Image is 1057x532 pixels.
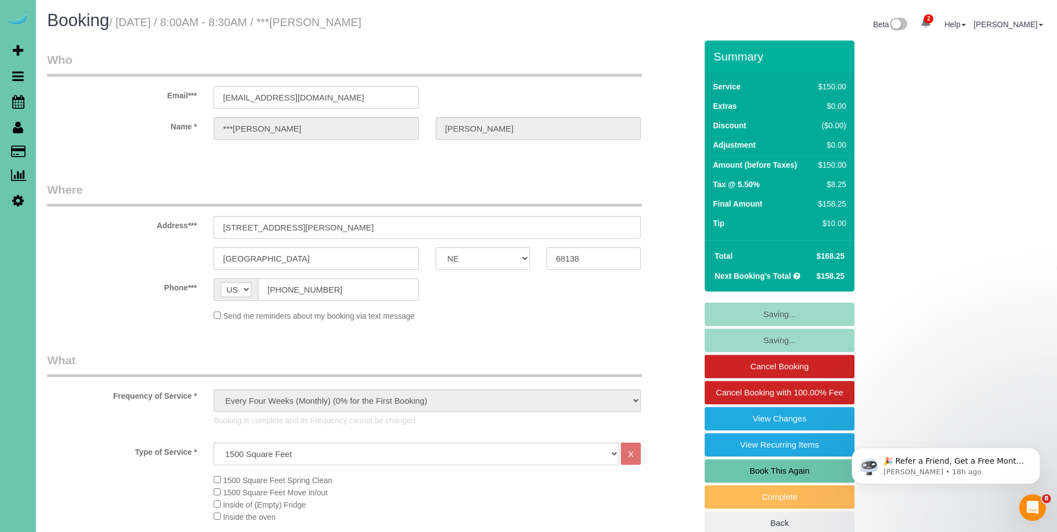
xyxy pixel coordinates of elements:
label: Tax @ 5.50% [713,179,760,190]
label: Tip [713,218,725,229]
label: Discount [713,120,746,131]
a: Cancel Booking with 100.00% Fee [705,381,854,404]
a: 2 [915,11,937,36]
legend: Where [47,182,642,207]
span: 1500 Square Feet Move in/out [223,488,327,497]
legend: What [47,352,642,377]
a: [PERSON_NAME] [974,20,1043,29]
div: $0.00 [814,101,846,112]
div: $10.00 [814,218,846,229]
strong: Total [715,252,732,260]
label: Service [713,81,741,92]
label: Extras [713,101,737,112]
small: / [DATE] / 8:00AM - 8:30AM / ***[PERSON_NAME] [109,16,361,28]
a: Cancel Booking [705,355,854,378]
iframe: Intercom notifications message [835,424,1057,502]
strong: Next Booking's Total [715,272,791,280]
label: Adjustment [713,139,756,150]
div: $8.25 [814,179,846,190]
span: Booking [47,11,109,30]
div: $0.00 [814,139,846,150]
label: Frequency of Service * [39,387,205,401]
a: Help [944,20,966,29]
p: Booking is complete and its Frequency cannot be changed [214,415,641,426]
img: Automaid Logo [7,11,29,27]
span: Inside the oven [223,513,276,521]
span: $158.25 [816,272,844,280]
iframe: Intercom live chat [1019,494,1046,521]
div: $158.25 [814,198,846,209]
div: ($0.00) [814,120,846,131]
span: Inside of (Empty) Fridge [223,500,306,509]
label: Type of Service * [39,443,205,458]
a: Book This Again [705,459,854,483]
label: Final Amount [713,198,762,209]
span: Send me reminders about my booking via text message [223,312,415,320]
a: View Changes [705,407,854,430]
span: 2 [924,14,933,23]
label: Amount (before Taxes) [713,159,797,170]
label: Name * [39,117,205,132]
span: $168.25 [816,252,844,260]
a: Beta [873,20,908,29]
a: View Recurring Items [705,433,854,456]
h3: Summary [714,50,849,63]
span: 1500 Square Feet Spring Clean [223,476,332,485]
legend: Who [47,52,642,77]
span: Cancel Booking with 100.00% Fee [716,388,843,397]
img: New interface [889,18,907,32]
span: 8 [1042,494,1051,503]
div: $150.00 [814,81,846,92]
div: $150.00 [814,159,846,170]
